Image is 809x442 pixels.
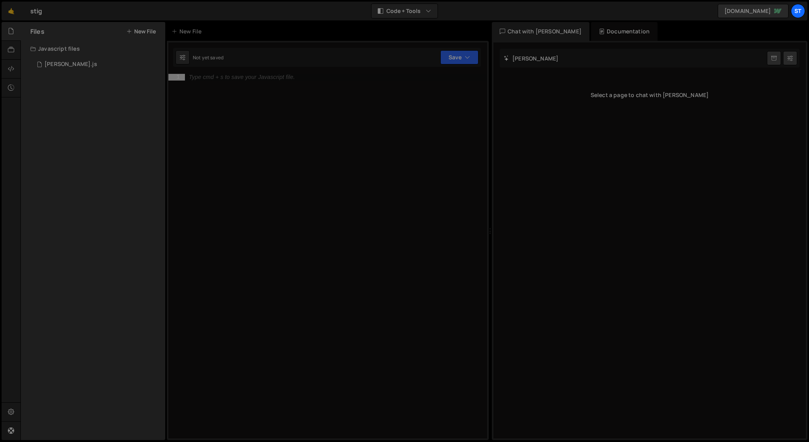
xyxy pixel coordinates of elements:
[126,28,156,35] button: New File
[504,55,558,62] h2: [PERSON_NAME]
[30,27,44,36] h2: Files
[718,4,789,18] a: [DOMAIN_NAME]
[371,4,438,18] button: Code + Tools
[30,57,165,72] div: 16026/42920.js
[189,74,295,80] div: Type cmd + s to save your Javascript file.
[172,28,205,35] div: New File
[492,22,589,41] div: Chat with [PERSON_NAME]
[168,74,185,81] div: 1
[193,54,223,61] div: Not yet saved
[500,79,800,111] div: Select a page to chat with [PERSON_NAME]
[791,4,805,18] a: St
[2,2,21,20] a: 🤙
[591,22,658,41] div: Documentation
[440,50,478,64] button: Save
[30,6,42,16] div: stig
[21,41,165,57] div: Javascript files
[44,61,97,68] div: [PERSON_NAME].js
